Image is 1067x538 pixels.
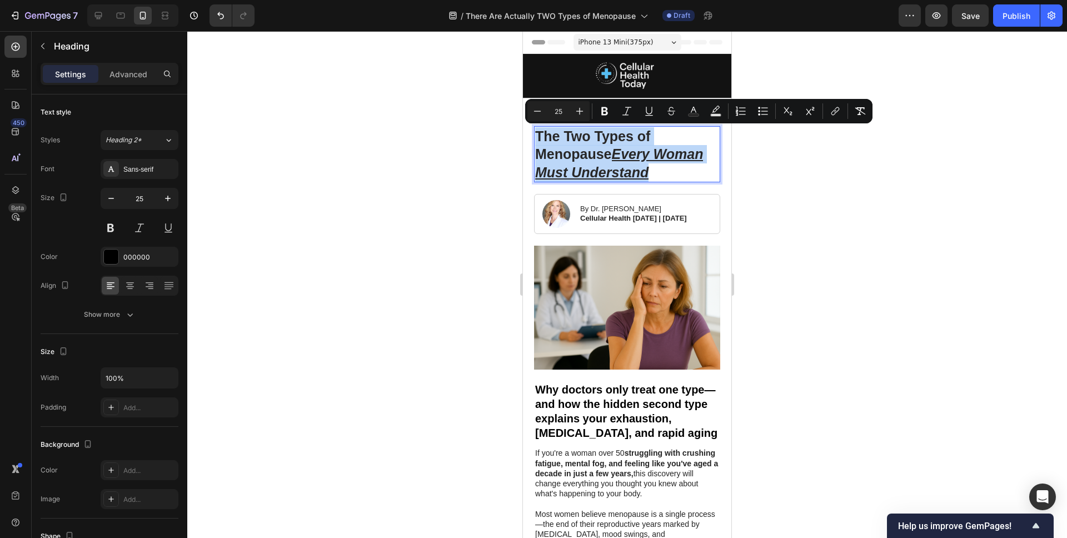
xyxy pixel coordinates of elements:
[41,494,60,504] div: Image
[101,368,178,388] input: Auto
[123,165,176,175] div: Sans-serif
[41,164,54,174] div: Font
[123,252,176,262] div: 000000
[993,4,1040,27] button: Publish
[41,345,70,360] div: Size
[466,10,636,22] span: There Are Actually TWO Types of Menopause
[123,403,176,413] div: Add...
[41,107,71,117] div: Text style
[210,4,255,27] div: Undo/Redo
[41,437,94,452] div: Background
[123,495,176,505] div: Add...
[461,10,463,22] span: /
[41,402,66,412] div: Padding
[8,203,27,212] div: Beta
[41,305,178,325] button: Show more
[4,4,83,27] button: 7
[73,9,78,22] p: 7
[11,118,27,127] div: 450
[41,278,72,293] div: Align
[525,99,872,123] div: Editor contextual toolbar
[101,130,178,150] button: Heading 2*
[106,135,142,145] span: Heading 2*
[961,11,980,21] span: Save
[1029,484,1056,510] div: Open Intercom Messenger
[952,4,989,27] button: Save
[41,252,58,262] div: Color
[41,191,70,206] div: Size
[41,465,58,475] div: Color
[898,519,1043,532] button: Show survey - Help us improve GemPages!
[523,31,731,538] iframe: Design area
[41,135,60,145] div: Styles
[674,11,690,21] span: Draft
[1003,10,1030,22] div: Publish
[54,39,174,53] p: Heading
[898,521,1029,531] span: Help us improve GemPages!
[123,466,176,476] div: Add...
[109,68,147,80] p: Advanced
[84,309,136,320] div: Show more
[55,68,86,80] p: Settings
[41,373,59,383] div: Width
